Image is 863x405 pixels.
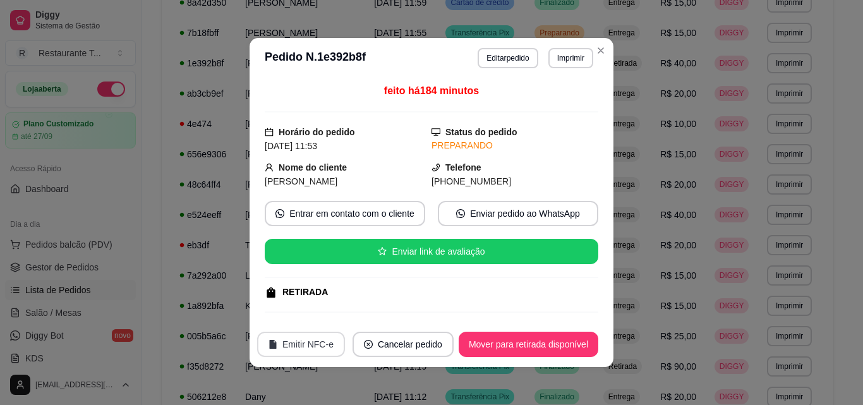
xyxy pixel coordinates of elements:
[353,332,454,357] button: close-circleCancelar pedido
[384,85,479,96] span: feito há 184 minutos
[591,40,611,61] button: Close
[282,286,328,299] div: RETIRADA
[445,127,517,137] strong: Status do pedido
[445,162,481,172] strong: Telefone
[265,176,337,186] span: [PERSON_NAME]
[456,209,465,218] span: whats-app
[431,176,511,186] span: [PHONE_NUMBER]
[378,247,387,256] span: star
[265,201,425,226] button: whats-appEntrar em contato com o cliente
[265,141,317,151] span: [DATE] 11:53
[279,127,355,137] strong: Horário do pedido
[265,163,274,172] span: user
[478,48,538,68] button: Editarpedido
[279,162,347,172] strong: Nome do cliente
[431,163,440,172] span: phone
[275,209,284,218] span: whats-app
[265,239,598,264] button: starEnviar link de avaliação
[265,48,366,68] h3: Pedido N. 1e392b8f
[257,332,345,357] button: fileEmitir NFC-e
[438,201,598,226] button: whats-appEnviar pedido ao WhatsApp
[548,48,593,68] button: Imprimir
[431,139,598,152] div: PREPARANDO
[265,128,274,136] span: calendar
[459,332,598,357] button: Mover para retirada disponível
[269,340,277,349] span: file
[431,128,440,136] span: desktop
[364,340,373,349] span: close-circle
